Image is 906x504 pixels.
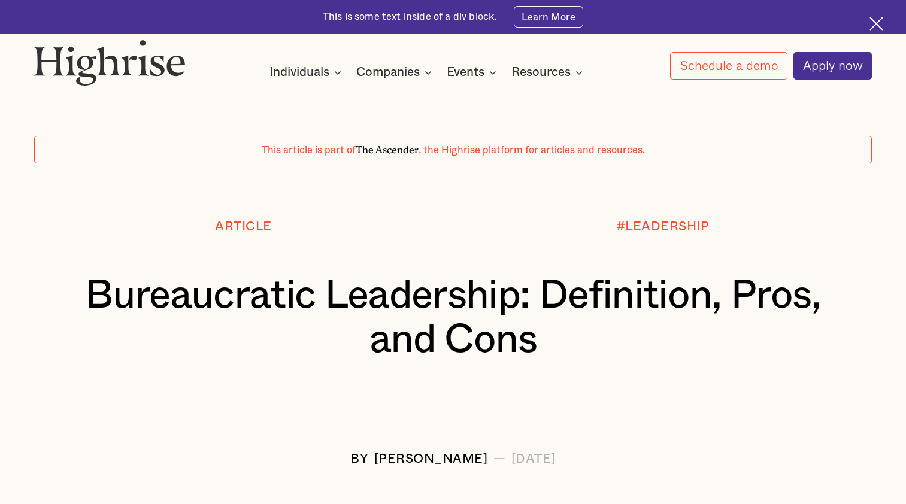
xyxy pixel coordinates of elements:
[34,40,186,85] img: Highrise logo
[447,65,500,80] div: Events
[374,452,488,466] div: [PERSON_NAME]
[350,452,368,466] div: BY
[323,10,497,24] div: This is some text inside of a div block.
[514,6,584,28] a: Learn More
[511,452,556,466] div: [DATE]
[670,52,787,80] a: Schedule a demo
[511,65,586,80] div: Resources
[356,142,419,154] span: The Ascender
[493,452,506,466] div: —
[616,220,710,233] div: #LEADERSHIP
[419,145,645,155] span: , the Highrise platform for articles and resources.
[869,17,883,31] img: Cross icon
[262,145,356,155] span: This article is part of
[269,65,329,80] div: Individuals
[793,52,872,80] a: Apply now
[356,65,435,80] div: Companies
[69,274,837,362] h1: Bureaucratic Leadership: Definition, Pros, and Cons
[511,65,571,80] div: Resources
[447,65,484,80] div: Events
[356,65,420,80] div: Companies
[269,65,345,80] div: Individuals
[215,220,272,233] div: Article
